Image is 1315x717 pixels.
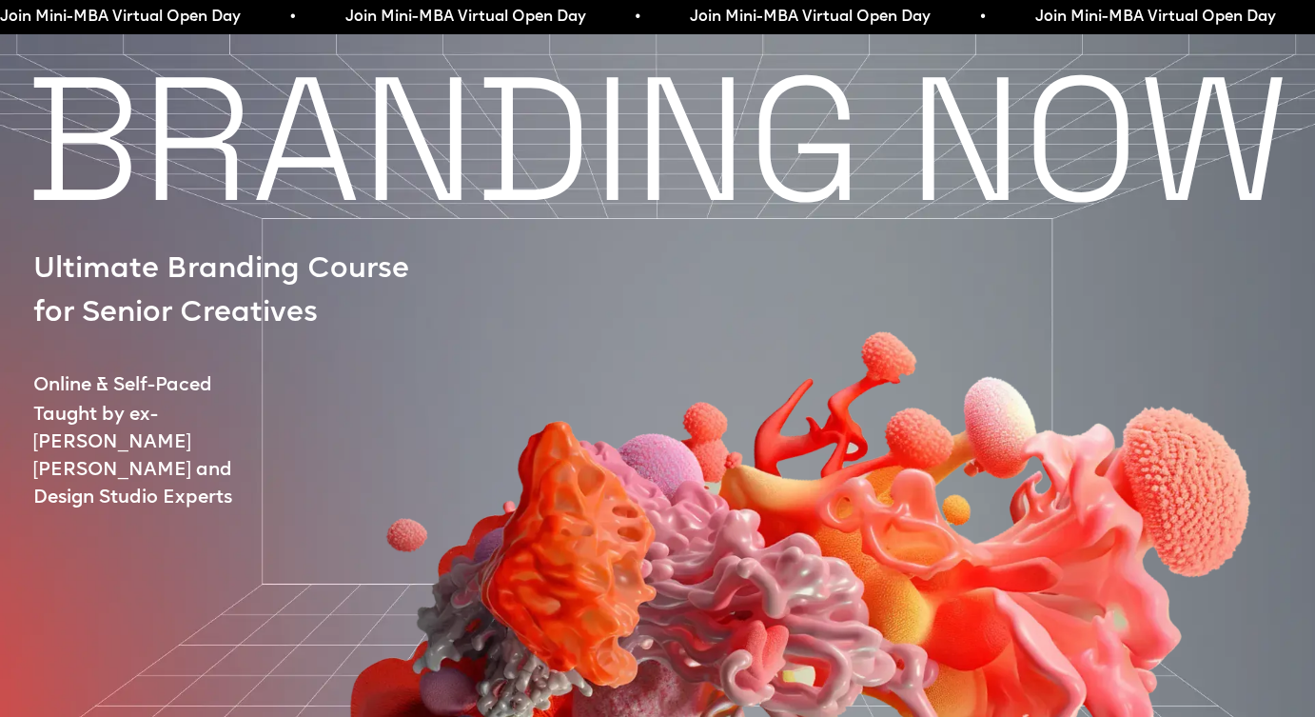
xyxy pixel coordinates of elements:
[980,4,986,30] span: •
[33,402,296,512] p: Taught by ex-[PERSON_NAME] [PERSON_NAME] and Design Studio Experts
[33,249,428,335] p: Ultimate Branding Course for Senior Creatives
[635,4,640,30] span: •
[289,4,295,30] span: •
